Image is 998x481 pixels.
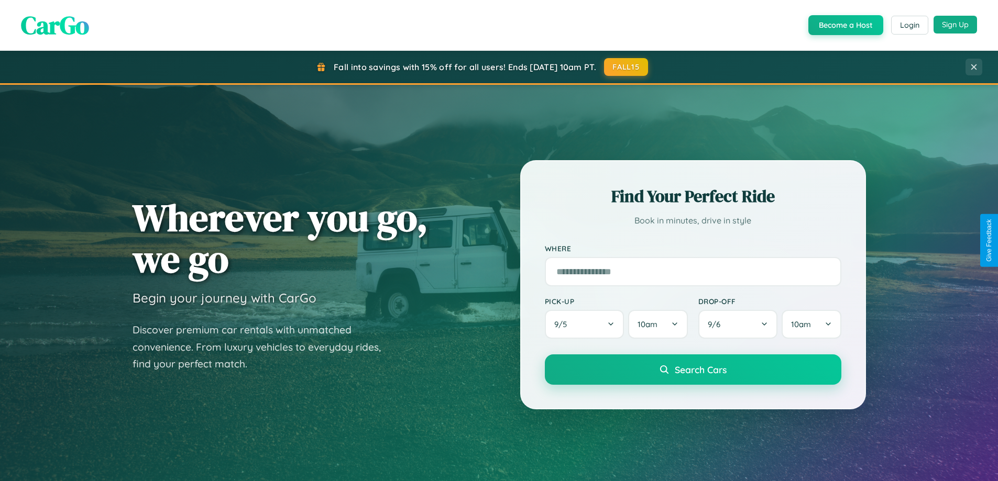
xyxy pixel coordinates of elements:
span: Search Cars [675,364,727,375]
label: Drop-off [698,297,841,306]
div: Give Feedback [985,219,993,262]
span: 9 / 5 [554,319,572,329]
span: 9 / 6 [708,319,726,329]
button: Login [891,16,928,35]
button: Become a Host [808,15,883,35]
button: 10am [628,310,687,339]
span: CarGo [21,8,89,42]
h2: Find Your Perfect Ride [545,185,841,208]
button: 9/6 [698,310,778,339]
span: Fall into savings with 15% off for all users! Ends [DATE] 10am PT. [334,62,596,72]
label: Pick-up [545,297,688,306]
h3: Begin your journey with CarGo [133,290,316,306]
p: Discover premium car rentals with unmatched convenience. From luxury vehicles to everyday rides, ... [133,321,394,373]
button: Search Cars [545,354,841,385]
button: 9/5 [545,310,624,339]
span: 10am [791,319,811,329]
span: 10am [638,319,657,329]
label: Where [545,244,841,253]
h1: Wherever you go, we go [133,197,428,279]
p: Book in minutes, drive in style [545,213,841,228]
button: FALL15 [604,58,648,76]
button: 10am [782,310,841,339]
button: Sign Up [934,16,977,33]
